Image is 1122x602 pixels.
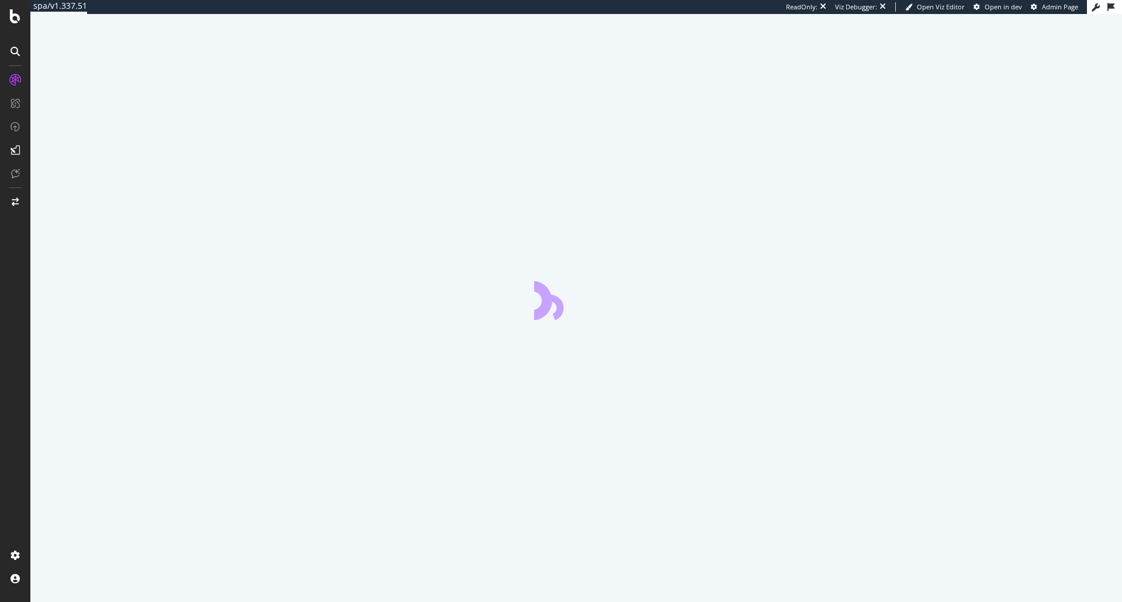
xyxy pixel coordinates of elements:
[1031,2,1078,12] a: Admin Page
[534,278,618,320] div: animation
[905,2,965,12] a: Open Viz Editor
[985,2,1022,11] span: Open in dev
[974,2,1022,12] a: Open in dev
[1042,2,1078,11] span: Admin Page
[835,2,877,12] div: Viz Debugger:
[917,2,965,11] span: Open Viz Editor
[786,2,818,12] div: ReadOnly:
